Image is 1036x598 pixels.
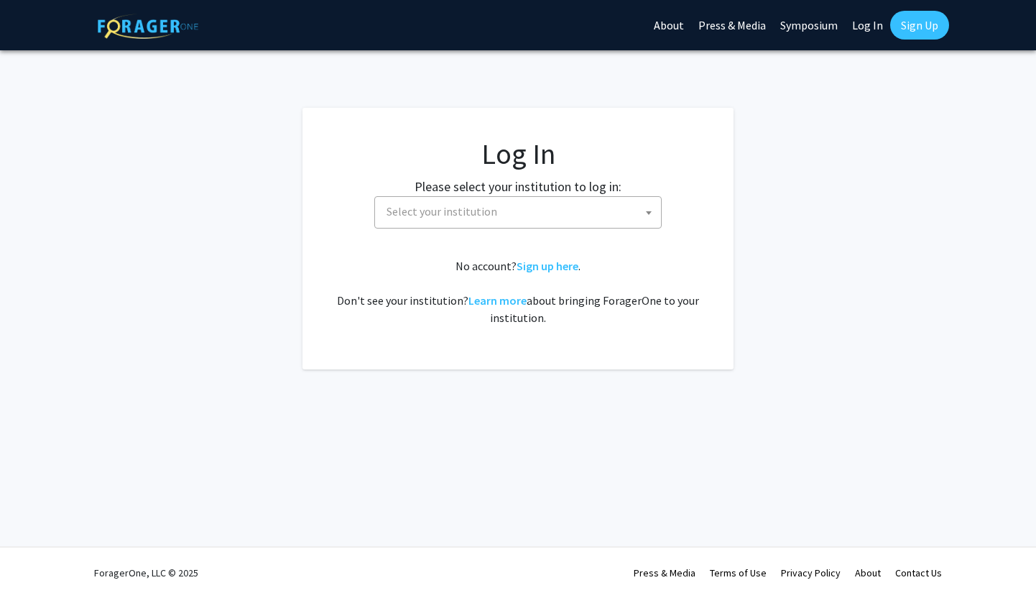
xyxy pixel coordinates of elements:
[895,566,942,579] a: Contact Us
[331,137,705,171] h1: Log In
[94,548,198,598] div: ForagerOne, LLC © 2025
[781,566,841,579] a: Privacy Policy
[468,293,527,308] a: Learn more about bringing ForagerOne to your institution
[855,566,881,579] a: About
[890,11,949,40] a: Sign Up
[387,204,497,218] span: Select your institution
[381,197,661,226] span: Select your institution
[634,566,695,579] a: Press & Media
[415,177,621,196] label: Please select your institution to log in:
[331,257,705,326] div: No account? . Don't see your institution? about bringing ForagerOne to your institution.
[374,196,662,229] span: Select your institution
[710,566,767,579] a: Terms of Use
[517,259,578,273] a: Sign up here
[98,14,198,39] img: ForagerOne Logo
